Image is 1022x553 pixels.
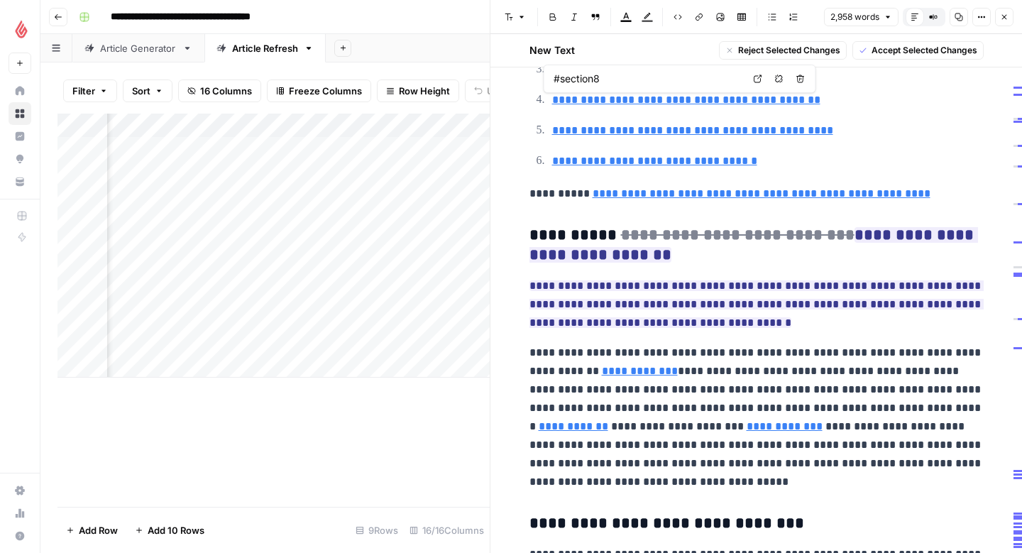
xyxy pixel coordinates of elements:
[9,11,31,47] button: Workspace: Lightspeed
[9,170,31,193] a: Your Data
[123,80,172,102] button: Sort
[9,16,34,42] img: Lightspeed Logo
[204,34,326,62] a: Article Refresh
[377,80,459,102] button: Row Height
[9,125,31,148] a: Insights
[9,80,31,102] a: Home
[399,84,450,98] span: Row Height
[824,8,899,26] button: 2,958 words
[132,84,150,98] span: Sort
[72,34,204,62] a: Article Generator
[289,84,362,98] span: Freeze Columns
[100,41,177,55] div: Article Generator
[852,41,984,60] button: Accept Selected Changes
[350,519,404,542] div: 9 Rows
[72,84,95,98] span: Filter
[126,519,213,542] button: Add 10 Rows
[872,44,977,57] span: Accept Selected Changes
[719,41,847,60] button: Reject Selected Changes
[178,80,261,102] button: 16 Columns
[79,523,118,537] span: Add Row
[63,80,117,102] button: Filter
[9,525,31,547] button: Help + Support
[200,84,252,98] span: 16 Columns
[232,41,298,55] div: Article Refresh
[148,523,204,537] span: Add 10 Rows
[465,80,520,102] button: Undo
[529,43,575,58] h2: New Text
[9,502,31,525] a: Usage
[830,11,879,23] span: 2,958 words
[267,80,371,102] button: Freeze Columns
[9,479,31,502] a: Settings
[9,148,31,170] a: Opportunities
[738,44,840,57] span: Reject Selected Changes
[9,102,31,125] a: Browse
[404,519,490,542] div: 16/16 Columns
[57,519,126,542] button: Add Row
